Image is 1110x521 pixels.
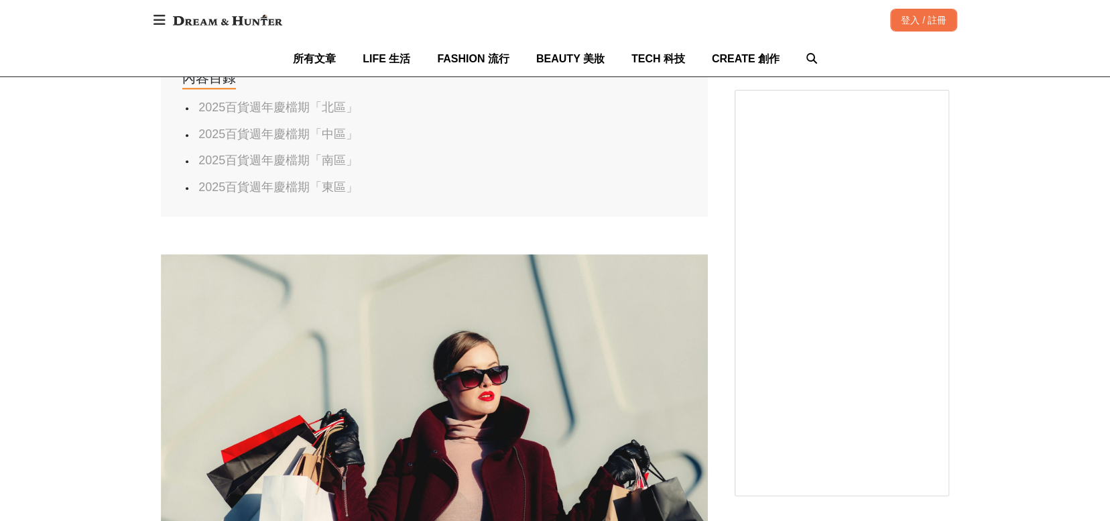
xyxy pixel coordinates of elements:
[166,8,289,32] img: Dream & Hunter
[712,41,780,76] a: CREATE 創作
[198,180,358,194] a: 2025百貨週年慶檔期「東區」
[437,53,509,64] span: FASHION 流行
[437,41,509,76] a: FASHION 流行
[363,41,410,76] a: LIFE 生活
[363,53,410,64] span: LIFE 生活
[890,9,957,32] div: 登入 / 註冊
[712,53,780,64] span: CREATE 創作
[631,41,685,76] a: TECH 科技
[198,154,358,167] a: 2025百貨週年慶檔期「南區」
[631,53,685,64] span: TECH 科技
[536,53,605,64] span: BEAUTY 美妝
[198,127,358,141] a: 2025百貨週年慶檔期「中區」
[293,53,336,64] span: 所有文章
[198,101,358,114] a: 2025百貨週年慶檔期「北區」
[293,41,336,76] a: 所有文章
[536,41,605,76] a: BEAUTY 美妝
[182,68,236,89] div: 內容目錄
